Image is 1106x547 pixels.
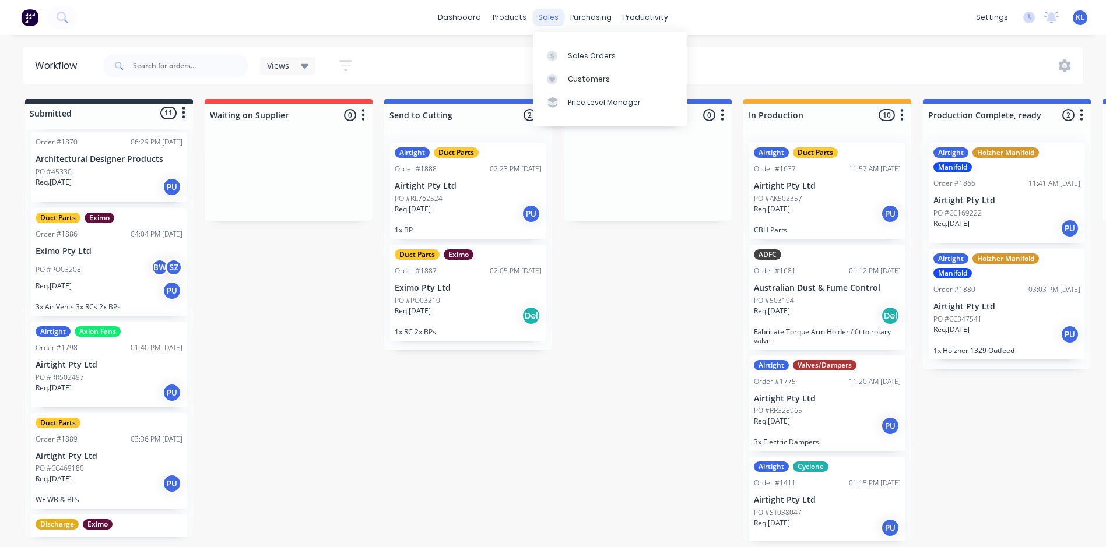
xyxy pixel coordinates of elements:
[490,266,542,276] div: 02:05 PM [DATE]
[754,478,796,488] div: Order #1411
[1028,178,1080,189] div: 11:41 AM [DATE]
[749,143,905,239] div: AirtightDuct PartsOrder #163711:57 AM [DATE]Airtight Pty LtdPO #AK502357Req.[DATE]PUCBH Parts
[749,355,905,451] div: AirtightValves/DampersOrder #177511:20 AM [DATE]Airtight Pty LtdPO #RR328965Req.[DATE]PU3x Electr...
[395,283,542,293] p: Eximo Pty Ltd
[395,249,440,260] div: Duct Parts
[933,346,1080,355] p: 1x Holzher 1329 Outfeed
[933,253,968,264] div: Airtight
[395,193,443,204] p: PO #RL762524
[395,164,437,174] div: Order #1888
[533,44,687,67] a: Sales Orders
[849,164,901,174] div: 11:57 AM [DATE]
[754,295,794,306] p: PO #503194
[881,306,900,325] div: Del
[533,68,687,91] a: Customers
[754,495,901,505] p: Airtight Pty Ltd
[36,372,84,383] p: PO #RR502497
[568,74,610,84] div: Customers
[31,413,187,509] div: Duct PartsOrder #188903:36 PM [DATE]Airtight Pty LtdPO #CC469180Req.[DATE]PUWF WB & BPs
[754,437,901,446] p: 3x Electric Dampers
[793,147,838,158] div: Duct Parts
[165,259,182,276] div: SZ
[754,518,790,528] p: Req. [DATE]
[395,225,542,234] p: 1x BP
[881,204,900,223] div: PU
[36,154,182,164] p: Architectural Designer Products
[933,268,972,278] div: Manifold
[395,266,437,276] div: Order #1887
[754,394,901,404] p: Airtight Pty Ltd
[754,461,789,472] div: Airtight
[754,306,790,316] p: Req. [DATE]
[131,535,182,546] div: 05:17 PM [DATE]
[754,204,790,214] p: Req. [DATE]
[35,59,83,73] div: Workflow
[151,259,168,276] div: BW
[131,434,182,444] div: 03:36 PM [DATE]
[1076,12,1084,23] span: KL
[85,213,114,223] div: Eximo
[131,137,182,147] div: 06:29 PM [DATE]
[83,519,113,530] div: Eximo
[36,451,182,461] p: Airtight Pty Ltd
[390,245,546,341] div: Duct PartsEximoOrder #188702:05 PM [DATE]Eximo Pty LtdPO #PO03210Req.[DATE]Del1x RC 2x BPs
[754,416,790,426] p: Req. [DATE]
[395,327,542,336] p: 1x RC 2x BPs
[754,283,901,293] p: Australian Dust & Fume Control
[36,535,78,546] div: Order #1872
[793,461,828,472] div: Cyclone
[849,478,901,488] div: 01:15 PM [DATE]
[133,54,248,77] input: Search for orders...
[754,249,781,260] div: ADFC
[31,322,187,407] div: AirtightAxion FansOrder #179801:40 PM [DATE]Airtight Pty LtdPO #RR502497Req.[DATE]PU
[36,246,182,256] p: Eximo Pty Ltd
[395,306,431,316] p: Req. [DATE]
[163,474,181,493] div: PU
[754,266,796,276] div: Order #1681
[163,281,181,300] div: PU
[933,314,982,324] p: PO #CC347541
[490,164,542,174] div: 02:23 PM [DATE]
[933,178,975,189] div: Order #1866
[36,434,78,444] div: Order #1889
[487,9,532,26] div: products
[36,264,81,275] p: PO #PO03208
[933,302,1080,312] p: Airtight Pty Ltd
[754,181,901,191] p: Airtight Pty Ltd
[36,167,72,177] p: PO #45330
[75,326,121,337] div: Axion Fans
[522,204,540,223] div: PU
[754,147,789,158] div: Airtight
[36,281,72,291] p: Req. [DATE]
[36,302,182,311] p: 3x Air Vents 3x RCs 2x BPs
[754,327,901,345] p: Fabricate Torque Arm Holder / fit to rotary valve
[754,405,802,416] p: PO #RR328965
[163,383,181,402] div: PU
[36,418,80,428] div: Duct Parts
[754,376,796,387] div: Order #1775
[395,181,542,191] p: Airtight Pty Ltd
[533,91,687,114] a: Price Level Manager
[36,495,182,504] p: WF WB & BPs
[933,196,1080,206] p: Airtight Pty Ltd
[395,204,431,214] p: Req. [DATE]
[36,383,72,393] p: Req. [DATE]
[532,9,564,26] div: sales
[36,474,72,484] p: Req. [DATE]
[36,463,84,474] p: PO #CC469180
[36,519,79,530] div: Discharge
[933,162,972,172] div: Manifold
[395,295,440,306] p: PO #PO03210
[972,253,1039,264] div: Holzher Manifold
[36,343,78,353] div: Order #1798
[31,208,187,316] div: Duct PartsEximoOrder #188604:04 PM [DATE]Eximo Pty LtdPO #PO03208BWSZReq.[DATE]PU3x Air Vents 3x ...
[36,213,80,223] div: Duct Parts
[970,9,1014,26] div: settings
[933,284,975,295] div: Order #1880
[31,132,187,202] div: Order #187006:29 PM [DATE]Architectural Designer ProductsPO #45330Req.[DATE]PU
[36,229,78,239] div: Order #1886
[881,518,900,537] div: PU
[793,360,856,370] div: Valves/Dampers
[933,208,982,218] p: PO #CC169222
[933,324,970,335] p: Req. [DATE]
